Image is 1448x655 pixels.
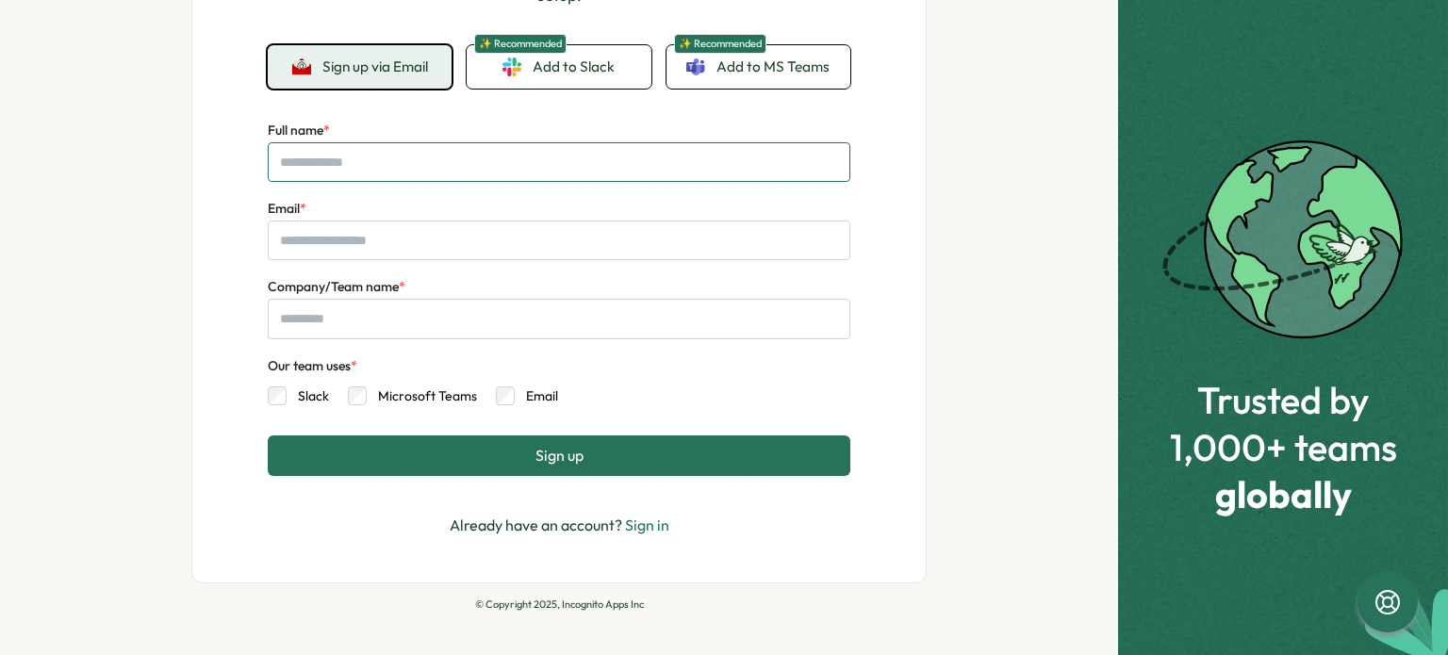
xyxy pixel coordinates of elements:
p: Already have an account? [450,514,669,537]
span: Sign up [535,447,584,464]
span: ✨ Recommended [474,34,567,54]
label: Email [268,199,306,220]
span: globally [1170,473,1397,515]
label: Email [515,386,558,405]
span: Trusted by [1170,379,1397,420]
button: Sign up via Email [268,45,452,89]
a: ✨ RecommendedAdd to MS Teams [666,45,850,89]
label: Company/Team name [268,277,405,298]
button: Sign up [268,435,850,475]
p: © Copyright 2025, Incognito Apps Inc [191,598,927,611]
span: 1,000+ teams [1170,426,1397,467]
span: Sign up via Email [322,58,428,75]
span: ✨ Recommended [674,34,766,54]
span: Add to Slack [533,57,615,77]
label: Microsoft Teams [367,386,477,405]
a: ✨ RecommendedAdd to Slack [467,45,650,89]
a: Sign in [625,516,669,534]
div: Our team uses [268,356,357,377]
span: Add to MS Teams [716,57,830,77]
label: Slack [287,386,329,405]
label: Full name [268,121,330,141]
